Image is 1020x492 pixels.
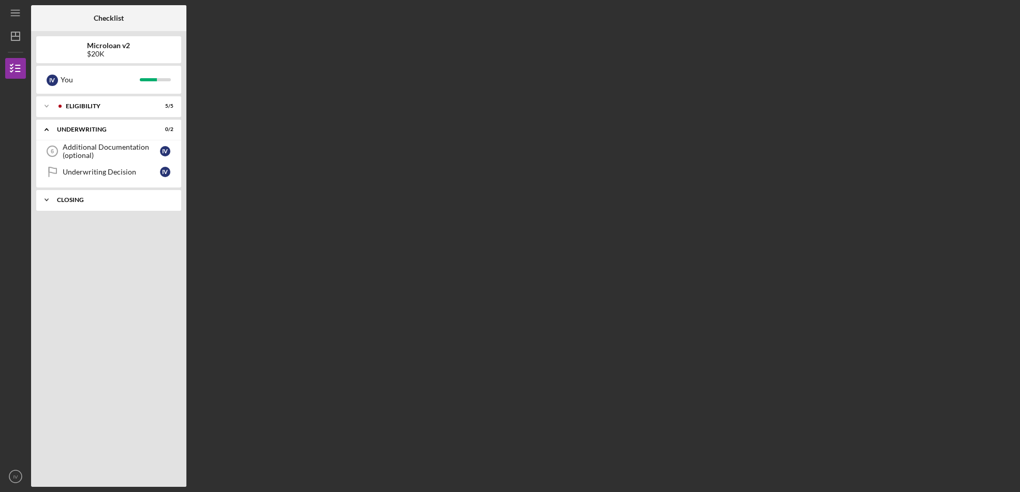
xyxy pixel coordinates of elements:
div: Closing [57,197,168,203]
b: Microloan v2 [88,41,130,50]
div: $20K [88,50,130,58]
div: Underwriting [57,126,148,133]
tspan: 6 [51,148,54,154]
div: 5 / 5 [155,103,173,109]
b: Checklist [94,14,124,22]
div: I V [160,167,170,177]
div: 0 / 2 [155,126,173,133]
a: 6Additional Documentation (optional)IV [41,141,176,162]
div: You [61,71,140,89]
div: I V [160,146,170,156]
div: Eligibility [66,103,148,109]
a: Underwriting DecisionIV [41,162,176,182]
div: Additional Documentation (optional) [63,143,160,160]
div: Underwriting Decision [63,168,160,176]
div: I V [47,75,58,86]
button: IV [5,466,26,487]
text: IV [13,474,18,480]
